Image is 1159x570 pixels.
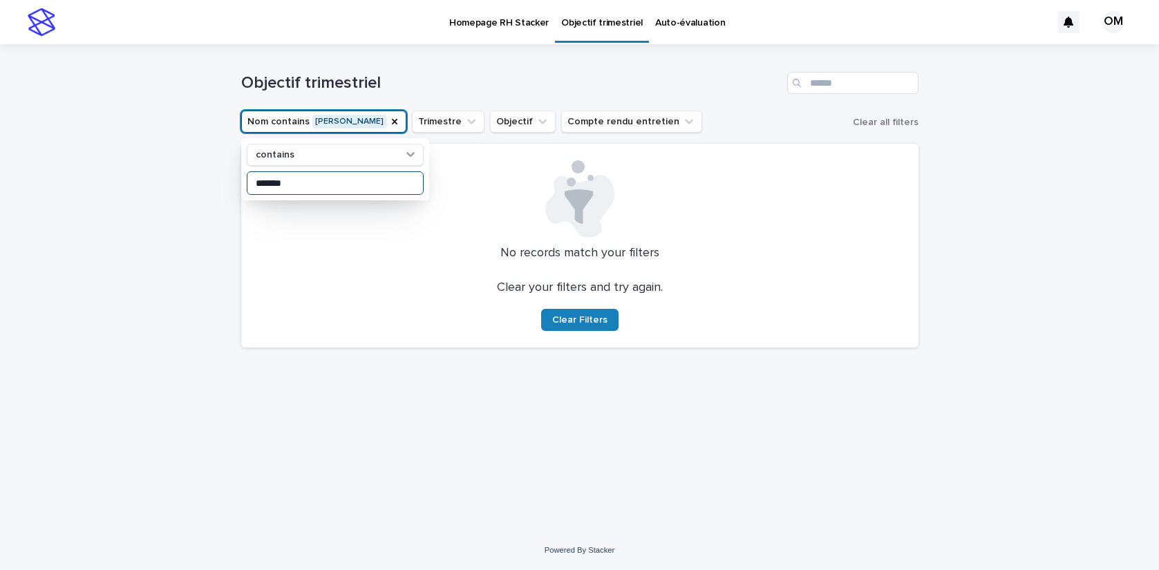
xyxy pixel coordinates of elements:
input: Search [787,72,918,94]
button: Trimestre [412,111,484,133]
img: stacker-logo-s-only.png [28,8,55,36]
span: Clear all filters [853,117,918,127]
button: Objectif [490,111,556,133]
a: Powered By Stacker [545,546,614,554]
span: Clear Filters [552,315,607,325]
button: Nom [241,111,406,133]
p: Clear your filters and try again. [497,281,663,296]
div: OM [1102,11,1124,33]
button: Clear Filters [541,309,619,331]
p: contains [256,149,294,161]
button: Compte rendu entretien [561,111,702,133]
button: Clear all filters [847,112,918,133]
h1: Objectif trimestriel [241,73,782,93]
p: No records match your filters [258,246,902,261]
